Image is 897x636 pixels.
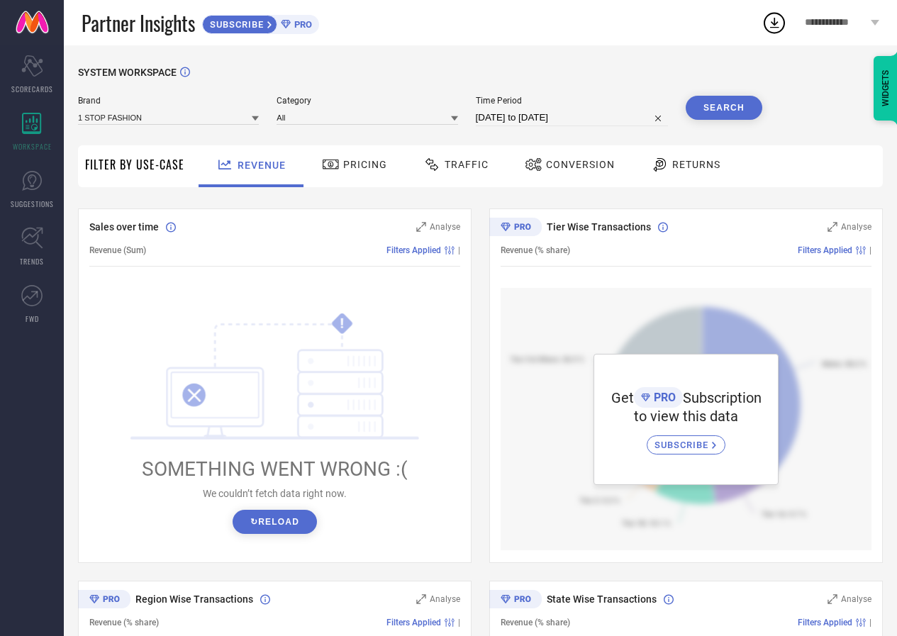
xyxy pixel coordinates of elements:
[828,222,837,232] svg: Zoom
[476,109,668,126] input: Select time period
[142,457,408,481] span: SOMETHING WENT WRONG :(
[343,159,387,170] span: Pricing
[647,425,725,454] a: SUBSCRIBE
[869,245,871,255] span: |
[672,159,720,170] span: Returns
[11,84,53,94] span: SCORECARDS
[476,96,668,106] span: Time Period
[416,222,426,232] svg: Zoom
[386,245,441,255] span: Filters Applied
[686,96,762,120] button: Search
[458,245,460,255] span: |
[89,221,159,233] span: Sales over time
[841,222,871,232] span: Analyse
[203,19,267,30] span: SUBSCRIBE
[445,159,489,170] span: Traffic
[654,440,712,450] span: SUBSCRIBE
[82,9,195,38] span: Partner Insights
[386,618,441,627] span: Filters Applied
[841,594,871,604] span: Analyse
[869,618,871,627] span: |
[233,510,317,534] button: ↻Reload
[11,199,54,209] span: SUGGESTIONS
[85,156,184,173] span: Filter By Use-Case
[340,316,344,332] tspan: !
[416,594,426,604] svg: Zoom
[238,160,286,171] span: Revenue
[430,594,460,604] span: Analyse
[798,245,852,255] span: Filters Applied
[501,245,570,255] span: Revenue (% share)
[683,389,762,406] span: Subscription
[489,590,542,611] div: Premium
[489,218,542,239] div: Premium
[89,245,146,255] span: Revenue (Sum)
[547,593,657,605] span: State Wise Transactions
[547,221,651,233] span: Tier Wise Transactions
[78,590,130,611] div: Premium
[277,96,457,106] span: Category
[78,96,259,106] span: Brand
[762,10,787,35] div: Open download list
[202,11,319,34] a: SUBSCRIBEPRO
[430,222,460,232] span: Analyse
[203,488,347,499] span: We couldn’t fetch data right now.
[546,159,615,170] span: Conversion
[611,389,634,406] span: Get
[135,593,253,605] span: Region Wise Transactions
[89,618,159,627] span: Revenue (% share)
[458,618,460,627] span: |
[798,618,852,627] span: Filters Applied
[501,618,570,627] span: Revenue (% share)
[26,313,39,324] span: FWD
[828,594,837,604] svg: Zoom
[20,256,44,267] span: TRENDS
[650,391,676,404] span: PRO
[634,408,738,425] span: to view this data
[291,19,312,30] span: PRO
[13,141,52,152] span: WORKSPACE
[78,67,177,78] span: SYSTEM WORKSPACE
